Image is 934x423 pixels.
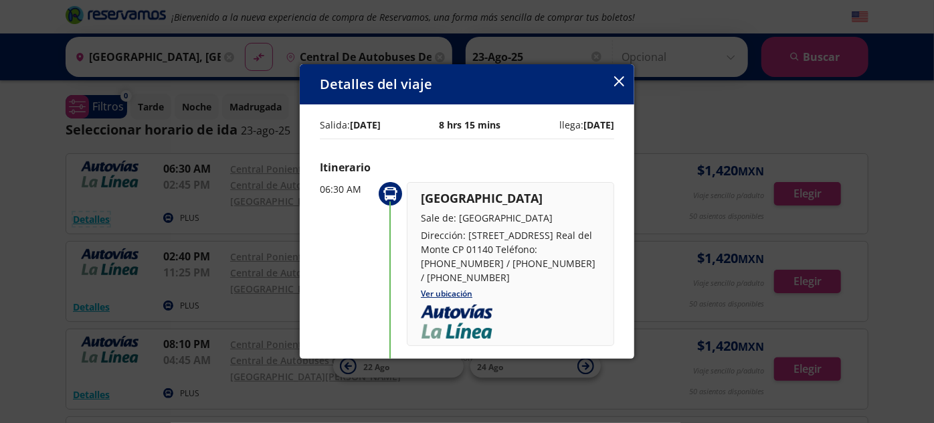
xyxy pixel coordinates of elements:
[350,118,381,131] b: [DATE]
[421,288,472,299] a: Ver ubicación
[421,228,600,284] p: Dirección: [STREET_ADDRESS] Real del Monte CP 01140 Teléfono: [PHONE_NUMBER] / [PHONE_NUMBER] / [...
[320,74,432,94] p: Detalles del viaje
[583,118,614,131] b: [DATE]
[559,118,614,132] p: llega:
[440,118,501,132] p: 8 hrs 15 mins
[320,118,381,132] p: Salida:
[421,305,492,338] img: Logo_Autovias_LaLinea_VERT.png
[421,189,600,207] p: [GEOGRAPHIC_DATA]
[421,211,600,225] p: Sale de: [GEOGRAPHIC_DATA]
[320,159,614,175] p: Itinerario
[320,182,373,196] p: 06:30 AM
